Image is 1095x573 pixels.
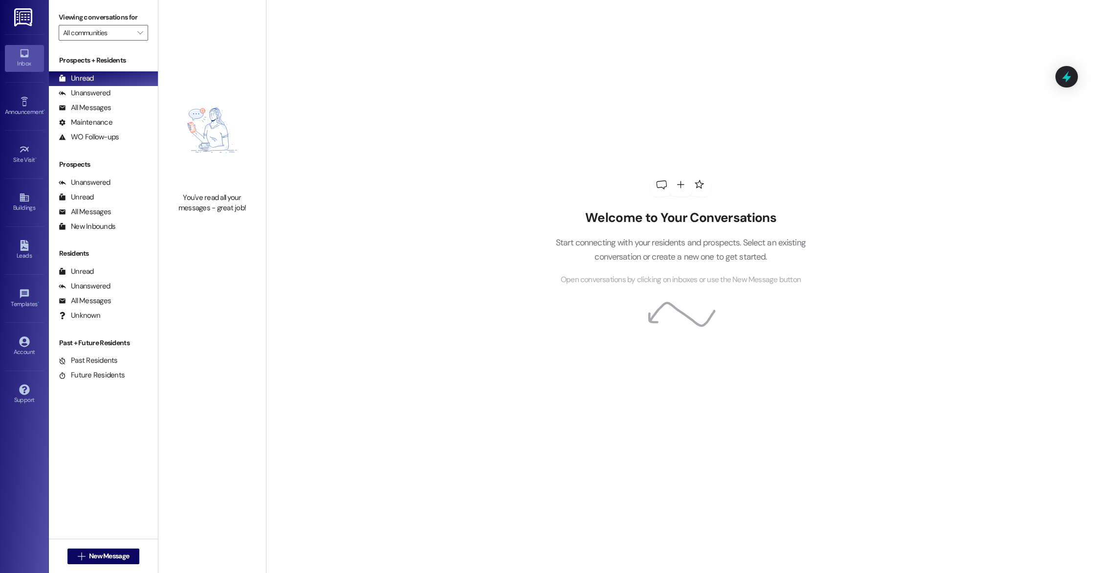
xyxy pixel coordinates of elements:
[38,299,39,306] span: •
[5,237,44,264] a: Leads
[35,155,37,162] span: •
[59,88,110,98] div: Unanswered
[59,132,119,142] div: WO Follow-ups
[49,159,158,170] div: Prospects
[59,281,110,291] div: Unanswered
[59,355,118,366] div: Past Residents
[59,207,111,217] div: All Messages
[59,310,100,321] div: Unknown
[541,210,820,226] h2: Welcome to Your Conversations
[44,107,45,114] span: •
[67,549,140,564] button: New Message
[49,55,158,66] div: Prospects + Residents
[59,266,94,277] div: Unread
[5,381,44,408] a: Support
[59,117,112,128] div: Maintenance
[59,192,94,202] div: Unread
[59,370,125,380] div: Future Residents
[5,189,44,216] a: Buildings
[59,296,111,306] div: All Messages
[5,286,44,312] a: Templates •
[59,10,148,25] label: Viewing conversations for
[63,25,132,41] input: All communities
[89,551,129,561] span: New Message
[169,193,255,214] div: You've read all your messages - great job!
[59,177,110,188] div: Unanswered
[78,552,85,560] i: 
[59,103,111,113] div: All Messages
[14,8,34,26] img: ResiDesk Logo
[59,73,94,84] div: Unread
[5,333,44,360] a: Account
[49,338,158,348] div: Past + Future Residents
[137,29,143,37] i: 
[5,45,44,71] a: Inbox
[49,248,158,259] div: Residents
[169,73,255,187] img: empty-state
[59,221,115,232] div: New Inbounds
[561,274,801,286] span: Open conversations by clicking on inboxes or use the New Message button
[5,141,44,168] a: Site Visit •
[541,236,820,264] p: Start connecting with your residents and prospects. Select an existing conversation or create a n...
